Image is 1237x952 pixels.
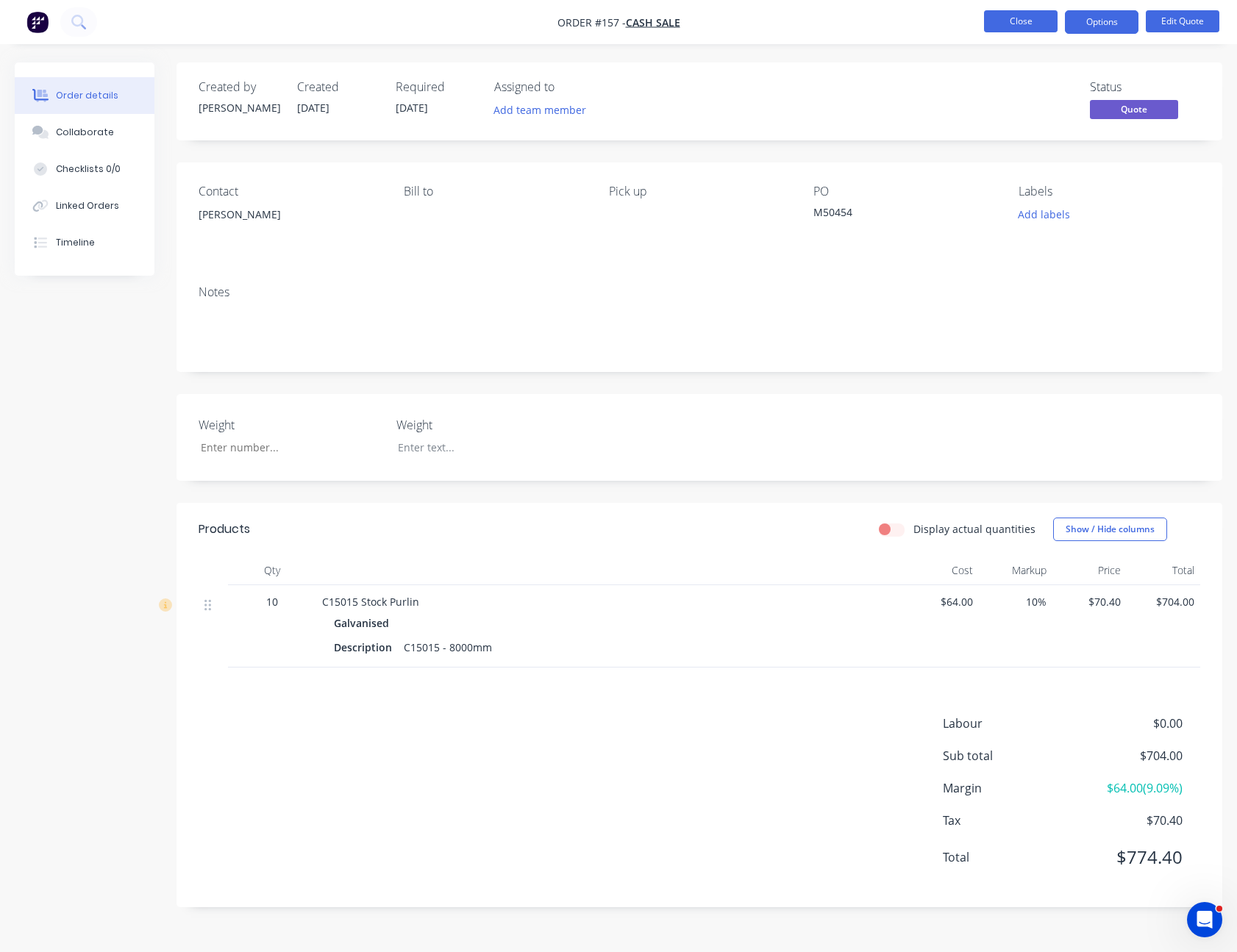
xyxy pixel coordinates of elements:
[1074,715,1183,732] span: $0.00
[626,15,680,29] a: Cash Sale
[1187,902,1222,937] iframe: Intercom live chat
[56,126,114,139] div: Collaborate
[1127,556,1201,585] div: Total
[913,521,1035,537] label: Display actual quantities
[398,637,498,658] div: C15015 - 8000mm
[813,204,995,225] div: M50454
[56,89,118,102] div: Order details
[56,162,121,176] div: Checklists 0/0
[943,848,1074,866] span: Total
[984,10,1058,32] button: Close
[1090,100,1178,118] span: Quote
[943,747,1074,765] span: Sub total
[15,114,154,151] button: Collaborate
[1058,594,1121,609] span: $70.40
[199,285,1200,299] div: Notes
[943,812,1074,829] span: Tax
[199,416,382,434] label: Weight
[228,556,316,585] div: Qty
[943,715,1074,732] span: Labour
[56,236,95,249] div: Timeline
[334,612,395,634] div: Galvanised
[1052,556,1127,585] div: Price
[494,80,641,94] div: Assigned to
[297,101,329,115] span: [DATE]
[979,556,1053,585] div: Markup
[1074,779,1183,797] span: $64.00 ( 9.09 %)
[334,637,398,658] div: Description
[396,416,580,434] label: Weight
[56,199,119,212] div: Linked Orders
[15,224,154,261] button: Timeline
[1090,100,1178,122] button: Quote
[557,15,626,29] span: Order #157 -
[15,187,154,224] button: Linked Orders
[199,204,380,251] div: [PERSON_NAME]
[985,594,1047,609] span: 10%
[322,595,419,609] span: C15015 Stock Purlin
[1065,10,1138,34] button: Options
[15,77,154,114] button: Order details
[1074,812,1183,829] span: $70.40
[297,80,378,94] div: Created
[396,101,428,115] span: [DATE]
[1010,204,1078,224] button: Add labels
[1090,80,1200,94] div: Status
[199,520,250,538] div: Products
[396,80,477,94] div: Required
[486,100,594,120] button: Add team member
[26,11,49,33] img: Factory
[199,80,279,94] div: Created by
[199,100,279,115] div: [PERSON_NAME]
[1074,844,1183,870] span: $774.40
[813,185,995,198] div: PO
[266,594,278,609] span: 10
[199,204,380,225] div: [PERSON_NAME]
[404,185,585,198] div: Bill to
[943,779,1074,797] span: Margin
[1053,518,1167,541] button: Show / Hide columns
[1019,185,1200,198] div: Labels
[609,185,791,198] div: Pick up
[1133,594,1195,609] span: $704.00
[905,556,979,585] div: Cost
[1146,10,1219,32] button: Edit Quote
[494,100,594,120] button: Add team member
[910,594,973,609] span: $64.00
[199,185,380,198] div: Contact
[1074,747,1183,765] span: $704.00
[15,151,154,187] button: Checklists 0/0
[188,437,382,459] input: Enter number...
